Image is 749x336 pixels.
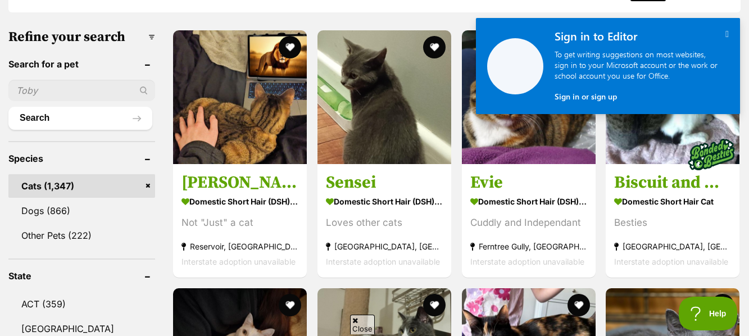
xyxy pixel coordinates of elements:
strong: Reservoir, [GEOGRAPHIC_DATA] [181,239,298,254]
a: Biscuit and Marble Domestic Short Hair Cat Besties [GEOGRAPHIC_DATA], [GEOGRAPHIC_DATA] Interstat... [606,164,739,278]
strong: Domestic Short Hair Cat [614,193,731,210]
img: Sasha - Domestic Short Hair (DSH) Cat [173,30,307,164]
strong: Domestic Short Hair (DSH) Cat [470,193,587,210]
strong: Domestic Short Hair (DSH) Cat [181,193,298,210]
span: Interstate adoption unavailable [326,257,440,266]
img: Sensei - Domestic Short Hair (DSH) Cat [317,30,451,164]
a: Cats (1,347) [8,174,155,198]
a: Evie Domestic Short Hair (DSH) Cat Cuddly and Independant Ferntree Gully, [GEOGRAPHIC_DATA] Inter... [462,164,596,278]
a: [PERSON_NAME] Domestic Short Hair (DSH) Cat Not "Just" a cat Reservoir, [GEOGRAPHIC_DATA] Interst... [173,164,307,278]
span: Interstate adoption unavailable [181,257,296,266]
h3: Sensei [326,172,443,193]
img: Biscuit and Marble - Domestic Short Hair Cat [606,30,739,164]
button: favourite [423,294,446,316]
span: Interstate adoption unavailable [614,257,728,266]
strong: Ferntree Gully, [GEOGRAPHIC_DATA] [470,239,587,254]
h3: [PERSON_NAME] [181,172,298,193]
span: Interstate adoption unavailable [470,257,584,266]
header: State [8,271,155,281]
button: favourite [567,294,589,316]
div: Besties [614,215,731,230]
div: Loves other cats [326,215,443,230]
input: Toby [8,80,155,101]
h3: Refine your search [8,29,155,45]
button: favourite [423,36,446,58]
header: Species [8,153,155,164]
a: Dogs (866) [8,199,155,223]
strong: Domestic Short Hair (DSH) Cat [326,193,443,210]
img: bonded besties [683,126,739,183]
div: Not "Just" a cat [181,215,298,230]
a: Sensei Domestic Short Hair (DSH) Cat Loves other cats [GEOGRAPHIC_DATA], [GEOGRAPHIC_DATA] Inters... [317,164,451,278]
a: Other Pets (222) [8,224,155,247]
h3: Evie [470,172,587,193]
button: favourite [711,294,734,316]
button: favourite [279,36,301,58]
img: Evie - Domestic Short Hair (DSH) Cat [462,30,596,164]
header: Search for a pet [8,59,155,69]
button: favourite [279,294,301,316]
div: Cuddly and Independant [470,215,587,230]
strong: [GEOGRAPHIC_DATA], [GEOGRAPHIC_DATA] [326,239,443,254]
a: ACT (359) [8,292,155,316]
span: Close [350,315,375,334]
button: Search [8,107,152,129]
strong: [GEOGRAPHIC_DATA], [GEOGRAPHIC_DATA] [614,239,731,254]
h3: Biscuit and Marble [614,172,731,193]
iframe: Help Scout Beacon - Open [679,297,738,330]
